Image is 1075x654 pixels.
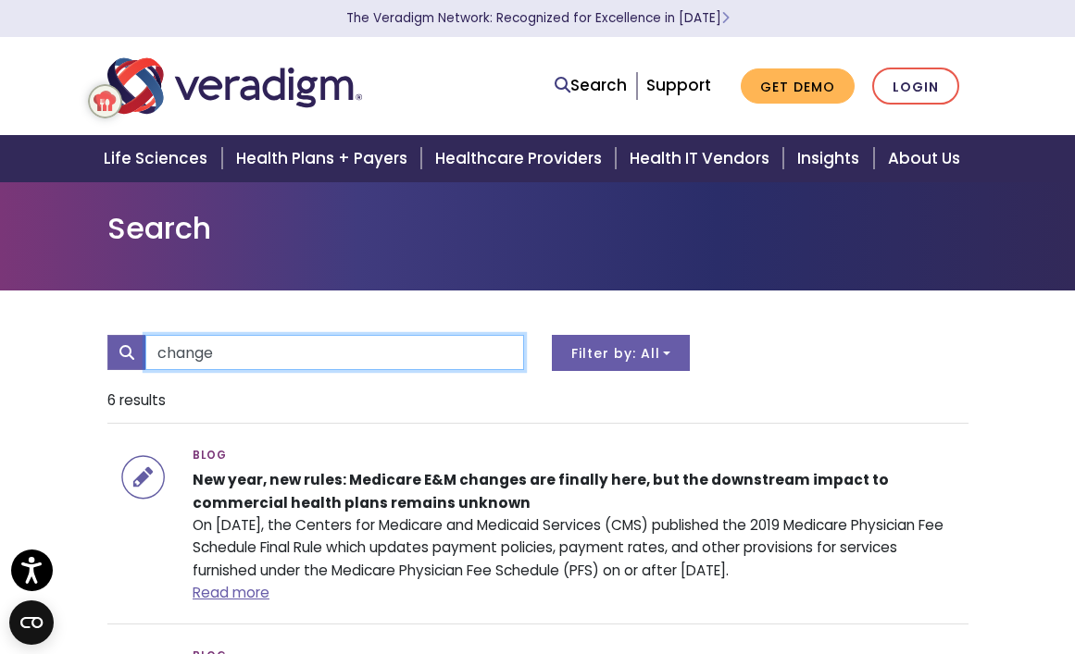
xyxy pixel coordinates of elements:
button: Open CMP widget [9,600,54,645]
a: Healthcare Providers [424,135,619,182]
a: Health IT Vendors [619,135,786,182]
button: Filter by: All [552,335,691,371]
a: Insights [786,135,876,182]
a: Get Demo [741,68,855,105]
a: About Us [877,135,982,182]
img: icon-search-insights-blog-posts.svg [121,442,165,512]
input: Search [145,335,524,370]
a: Support [646,74,711,96]
iframe: Drift Chat Widget [719,521,1053,632]
span: Blog [193,442,226,469]
img: Veradigm logo [107,56,362,117]
li: 6 results [107,378,969,424]
h1: Search [107,211,969,246]
a: Health Plans + Payers [225,135,424,182]
a: The Veradigm Network: Recognized for Excellence in [DATE]Learn More [346,9,730,27]
a: Life Sciences [93,135,224,182]
div: On [DATE], the Centers for Medicare and Medicaid Services (CMS) published the 2019 Medicare Physi... [179,442,969,604]
a: Read more [193,583,269,602]
span: Learn More [721,9,730,27]
a: Search [555,73,627,98]
strong: New year, new rules: Medicare E&M changes are finally here, but the downstream impact to commerci... [193,470,889,512]
a: Login [872,68,959,105]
